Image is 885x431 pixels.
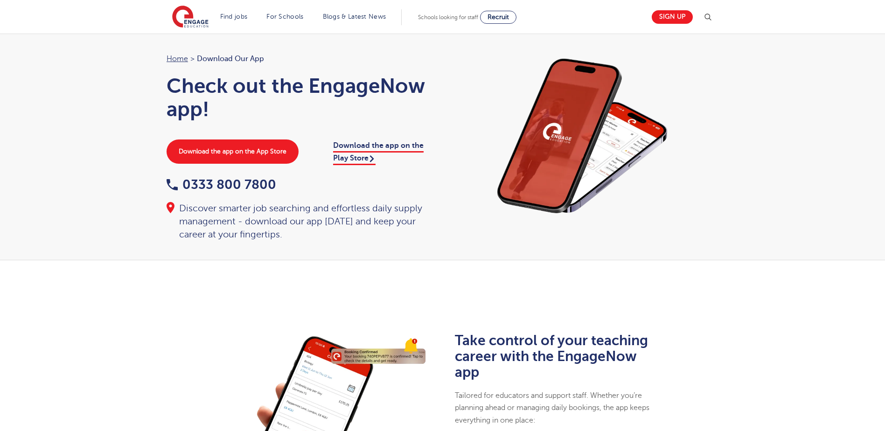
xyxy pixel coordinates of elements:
a: 0333 800 7800 [167,177,276,192]
span: Tailored for educators and support staff. Whether you’re planning ahead or managing daily booking... [455,391,649,424]
span: > [190,55,195,63]
span: Schools looking for staff [418,14,478,21]
span: Download our app [197,53,264,65]
a: Recruit [480,11,516,24]
img: Engage Education [172,6,209,29]
a: Find jobs [220,13,248,20]
div: Discover smarter job searching and effortless daily supply management - download our app [DATE] a... [167,202,433,241]
span: Recruit [488,14,509,21]
a: Download the app on the App Store [167,139,299,164]
b: Take control of your teaching career with the EngageNow app [455,333,648,380]
a: For Schools [266,13,303,20]
a: Home [167,55,188,63]
a: Blogs & Latest News [323,13,386,20]
nav: breadcrumb [167,53,433,65]
h1: Check out the EngageNow app! [167,74,433,121]
a: Sign up [652,10,693,24]
a: Download the app on the Play Store [333,141,424,165]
